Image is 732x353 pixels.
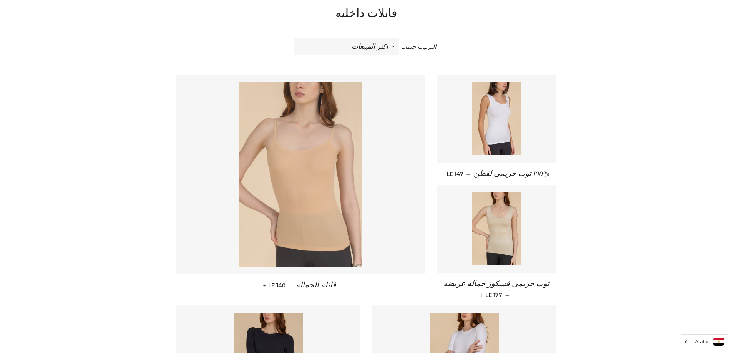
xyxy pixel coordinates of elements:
span: — [289,282,293,289]
i: Arabic [695,339,709,344]
span: LE 140 [265,282,285,289]
span: توب حريمى فسكوز حماله عريضه [443,280,549,288]
span: LE 177 [482,292,502,298]
span: فانله الحماله [296,281,336,289]
a: Arabic [685,338,724,346]
span: الترتيب حسب [401,43,436,50]
a: توب حريمى فسكوز حماله عريضه — LE 177 [437,273,556,305]
a: 100% توب حريمى لقطن — LE 147 [437,163,556,185]
span: 100% توب حريمى لقطن [474,169,550,178]
a: فانله الحماله — LE 140 [176,274,426,296]
h1: فانلات داخليه [176,6,556,22]
span: — [505,292,510,298]
span: — [466,171,471,177]
span: LE 147 [443,171,463,177]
